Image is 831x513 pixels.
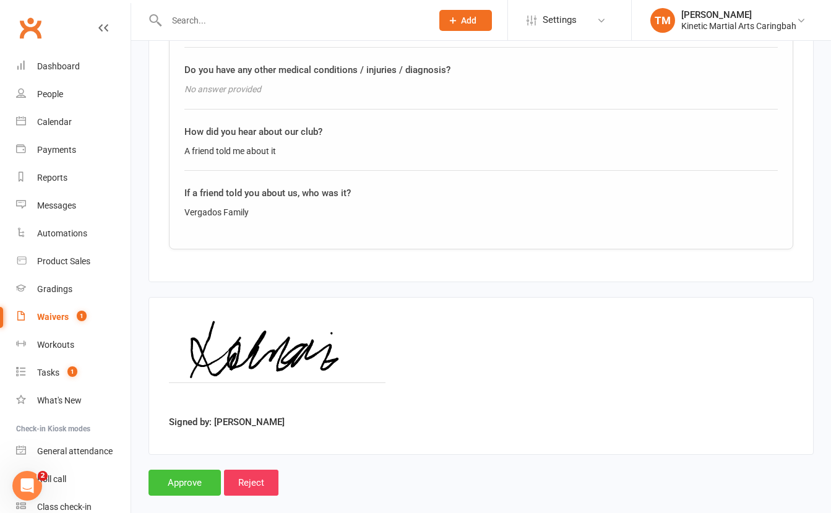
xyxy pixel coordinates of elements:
[37,200,76,210] div: Messages
[650,8,675,33] div: TM
[184,186,778,200] div: If a friend told you about us, who was it?
[16,136,131,164] a: Payments
[37,145,76,155] div: Payments
[16,220,131,248] a: Automations
[37,312,69,322] div: Waivers
[37,228,87,238] div: Automations
[77,311,87,321] span: 1
[16,438,131,465] a: General attendance kiosk mode
[15,12,46,43] a: Clubworx
[37,395,82,405] div: What's New
[16,303,131,331] a: Waivers 1
[16,248,131,275] a: Product Sales
[184,124,778,139] div: How did you hear about our club?
[16,164,131,192] a: Reports
[37,117,72,127] div: Calendar
[16,192,131,220] a: Messages
[12,471,42,501] iframe: Intercom live chat
[184,144,778,158] div: A friend told me about it
[681,9,796,20] div: [PERSON_NAME]
[37,89,63,99] div: People
[16,387,131,415] a: What's New
[184,63,778,77] div: Do you have any other medical conditions / injuries / diagnosis?
[169,415,285,429] label: Signed by: [PERSON_NAME]
[37,173,67,183] div: Reports
[543,6,577,34] span: Settings
[16,53,131,80] a: Dashboard
[67,366,77,377] span: 1
[16,359,131,387] a: Tasks 1
[16,331,131,359] a: Workouts
[37,368,59,377] div: Tasks
[16,80,131,108] a: People
[439,10,492,31] button: Add
[37,474,66,484] div: Roll call
[681,20,796,32] div: Kinetic Martial Arts Caringbah
[184,84,261,94] em: No answer provided
[16,275,131,303] a: Gradings
[37,284,72,294] div: Gradings
[37,256,90,266] div: Product Sales
[149,470,221,496] input: Approve
[461,15,476,25] span: Add
[16,108,131,136] a: Calendar
[38,471,48,481] span: 2
[37,340,74,350] div: Workouts
[169,317,385,410] img: image1760420566.png
[224,470,278,496] input: Reject
[37,502,92,512] div: Class check-in
[184,205,778,219] div: Vergados Family
[163,12,423,29] input: Search...
[16,465,131,493] a: Roll call
[37,446,113,456] div: General attendance
[37,61,80,71] div: Dashboard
